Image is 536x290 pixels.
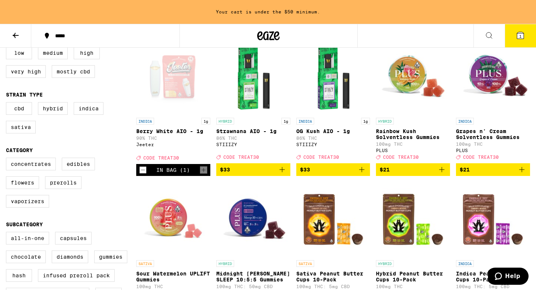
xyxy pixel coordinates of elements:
[216,271,290,283] p: Midnight [PERSON_NAME] SLEEP 10:5:5 Gummies
[6,158,56,170] label: Concentrates
[456,260,474,267] p: INDICA
[200,166,207,174] button: Increment
[216,128,290,134] p: Strawnana AIO - 1g
[136,128,210,134] p: Berry White AIO - 1g
[376,118,394,124] p: HYBRID
[456,163,530,176] button: Add to bag
[6,269,32,282] label: Hash
[6,65,46,78] label: Very High
[281,118,290,124] p: 1g
[216,40,290,163] a: Open page for Strawnana AIO - 1g from STIIIZY
[456,271,530,283] p: Indica Peanut Butter Cups 10-Pack
[519,34,521,38] span: 1
[296,163,370,176] button: Add to bag
[296,128,370,134] p: OG Kush AIO - 1g
[38,102,68,115] label: Hybrid
[376,182,450,256] img: Emerald Sky - Hybrid Peanut Butter Cups 10-Pack
[6,176,39,189] label: Flowers
[55,232,92,245] label: Capsules
[296,118,314,124] p: INDICA
[6,232,49,245] label: All-In-One
[216,142,290,147] div: STIIIZY
[6,47,32,59] label: Low
[216,163,290,176] button: Add to bag
[376,163,450,176] button: Add to bag
[6,221,43,227] legend: Subcategory
[156,167,190,173] div: In Bag (1)
[296,271,370,283] p: Sativa Peanut Butter Cups 10-Pack
[456,40,530,163] a: Open page for Grapes n' Cream Solventless Gummies from PLUS
[38,269,115,282] label: Infused Preroll Pack
[6,102,32,115] label: CBD
[136,260,154,267] p: SATIVA
[216,284,290,289] p: 100mg THC: 50mg CBD
[6,250,46,263] label: Chocolate
[376,284,450,289] p: 100mg THC
[216,40,290,114] img: STIIIZY - Strawnana AIO - 1g
[296,136,370,141] p: 86% THC
[376,271,450,283] p: Hybrid Peanut Butter Cups 10-Pack
[52,250,88,263] label: Diamonds
[505,24,536,47] button: 1
[136,182,210,256] img: PLUS - Sour Watermelon UPLIFT Gummies
[361,118,370,124] p: 1g
[220,167,230,173] span: $33
[456,118,474,124] p: INDICA
[38,47,68,59] label: Medium
[376,40,450,163] a: Open page for Rainbow Kush Solventless Gummies from PLUS
[303,155,339,160] span: CODE TREAT30
[376,148,450,153] div: PLUS
[376,40,450,114] img: PLUS - Rainbow Kush Solventless Gummies
[136,142,210,147] div: Jeeter
[296,182,370,256] img: Emerald Sky - Sativa Peanut Butter Cups 10-Pack
[463,155,499,160] span: CODE TREAT30
[139,166,147,174] button: Decrement
[74,47,100,59] label: High
[456,128,530,140] p: Grapes n' Cream Solventless Gummies
[296,142,370,147] div: STIIIZY
[6,92,43,98] legend: Strain Type
[296,40,370,114] img: STIIIZY - OG Kush AIO - 1g
[216,136,290,141] p: 86% THC
[94,250,127,263] label: Gummies
[456,148,530,153] div: PLUS
[216,118,234,124] p: HYBRID
[380,167,390,173] span: $21
[216,182,290,256] img: PLUS - Midnight Berry SLEEP 10:5:5 Gummies
[136,40,210,164] a: Open page for Berry White AIO - 1g from Jeeter
[136,284,210,289] p: 100mg THC
[383,155,419,160] span: CODE TREAT30
[300,167,310,173] span: $33
[376,128,450,140] p: Rainbow Kush Solventless Gummies
[488,268,529,286] iframe: Opens a widget where you can find more information
[456,142,530,146] p: 100mg THC
[52,65,95,78] label: Mostly CBD
[74,102,103,115] label: Indica
[456,284,530,289] p: 100mg THC: 5mg CBD
[201,118,210,124] p: 1g
[216,260,234,267] p: HYBRID
[456,182,530,256] img: Emerald Sky - Indica Peanut Butter Cups 10-Pack
[6,147,33,153] legend: Category
[296,260,314,267] p: SATIVA
[143,155,179,160] span: CODE TREAT30
[460,167,470,173] span: $21
[456,40,530,114] img: PLUS - Grapes n' Cream Solventless Gummies
[136,271,210,283] p: Sour Watermelon UPLIFT Gummies
[136,118,154,124] p: INDICA
[296,284,370,289] p: 100mg THC: 5mg CBD
[376,260,394,267] p: HYBRID
[223,155,259,160] span: CODE TREAT30
[136,136,210,141] p: 90% THC
[62,158,95,170] label: Edibles
[6,195,49,208] label: Vaporizers
[376,142,450,146] p: 100mg THC
[45,176,82,189] label: Prerolls
[6,121,36,133] label: Sativa
[296,40,370,163] a: Open page for OG Kush AIO - 1g from STIIIZY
